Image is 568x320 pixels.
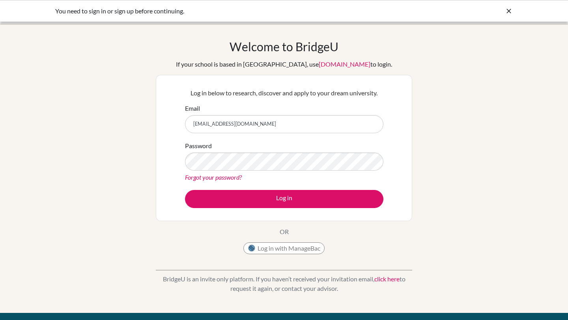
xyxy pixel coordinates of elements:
a: [DOMAIN_NAME] [319,60,370,68]
label: Email [185,104,200,113]
p: BridgeU is an invite only platform. If you haven’t received your invitation email, to request it ... [156,274,412,293]
a: click here [374,275,400,283]
a: Forgot your password? [185,173,242,181]
label: Password [185,141,212,151]
p: Log in below to research, discover and apply to your dream university. [185,88,383,98]
div: If your school is based in [GEOGRAPHIC_DATA], use to login. [176,60,392,69]
button: Log in [185,190,383,208]
div: You need to sign in or sign up before continuing. [55,6,394,16]
h1: Welcome to BridgeU [230,39,338,54]
button: Log in with ManageBac [243,242,325,254]
p: OR [280,227,289,236]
